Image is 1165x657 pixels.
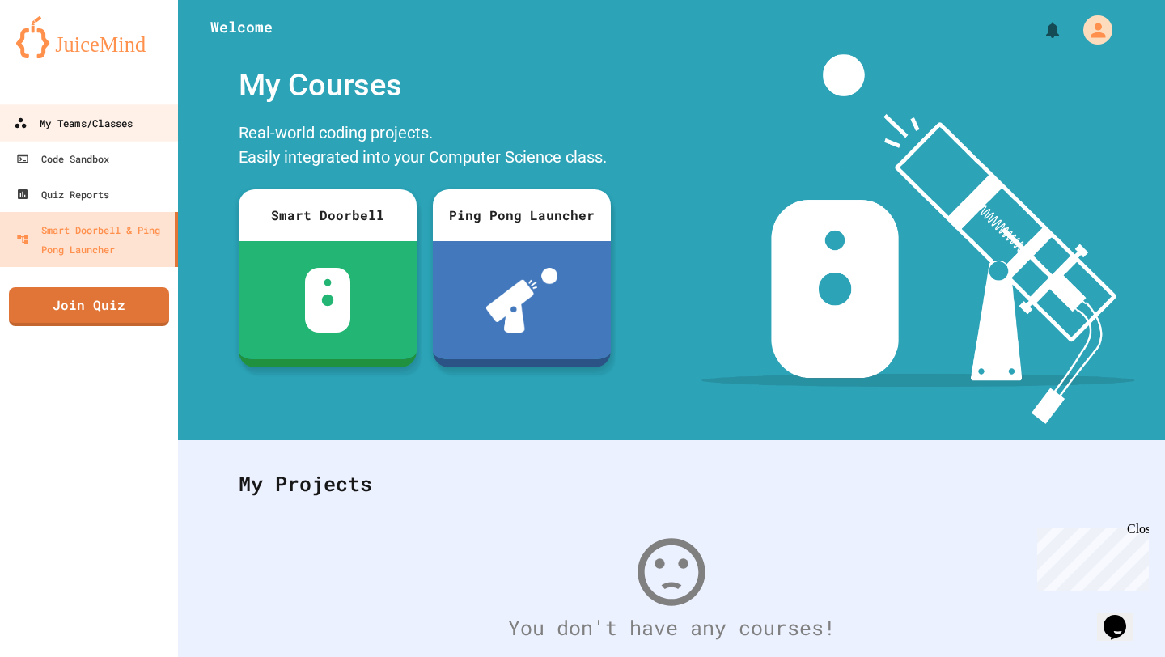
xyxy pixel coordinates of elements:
div: Code Sandbox [16,149,109,168]
div: Real-world coding projects. Easily integrated into your Computer Science class. [231,117,619,177]
img: banner-image-my-projects.png [701,54,1135,424]
iframe: chat widget [1031,522,1149,591]
div: My Projects [222,452,1121,515]
div: Smart Doorbell [239,189,417,241]
img: ppl-with-ball.png [486,268,558,333]
div: Ping Pong Launcher [433,189,611,241]
div: My Teams/Classes [14,113,133,134]
img: sdb-white.svg [305,268,351,333]
div: My Courses [231,54,619,117]
iframe: chat widget [1097,592,1149,641]
img: logo-orange.svg [16,16,162,58]
div: My Account [1066,11,1116,49]
div: My Notifications [1013,16,1066,44]
div: Chat with us now!Close [6,6,112,103]
div: You don't have any courses! [222,612,1121,643]
div: Smart Doorbell & Ping Pong Launcher [16,220,168,259]
div: Quiz Reports [16,184,109,204]
a: Join Quiz [9,287,169,326]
